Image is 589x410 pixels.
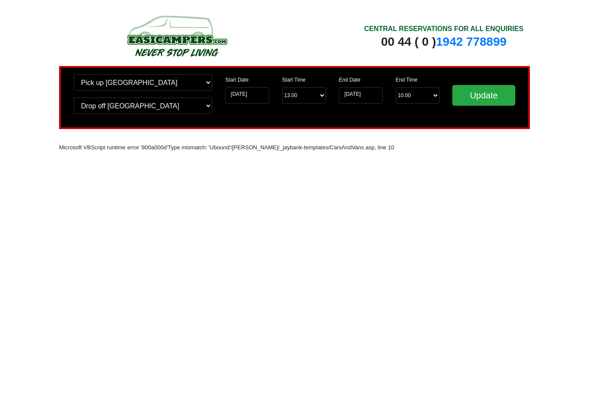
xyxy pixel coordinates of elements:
[282,76,306,84] label: Start Time
[95,12,259,60] img: campers-checkout-logo.png
[452,85,515,106] input: Update
[230,144,374,151] font: /[PERSON_NAME]/_jaybank-templates/CarsAndVans.asp
[396,76,418,84] label: End Time
[436,35,507,48] a: 1942 778899
[168,144,230,151] font: Type mismatch: 'Ubound'
[225,76,248,84] label: Start Date
[127,144,168,151] font: error '800a000d'
[339,87,383,104] input: Return Date
[339,76,360,84] label: End Date
[375,144,395,151] font: , line 10
[364,34,523,50] div: 00 44 ( 0 )
[59,144,125,151] font: Microsoft VBScript runtime
[364,24,523,34] div: CENTRAL RESERVATIONS FOR ALL ENQUIRIES
[225,87,269,104] input: Start Date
